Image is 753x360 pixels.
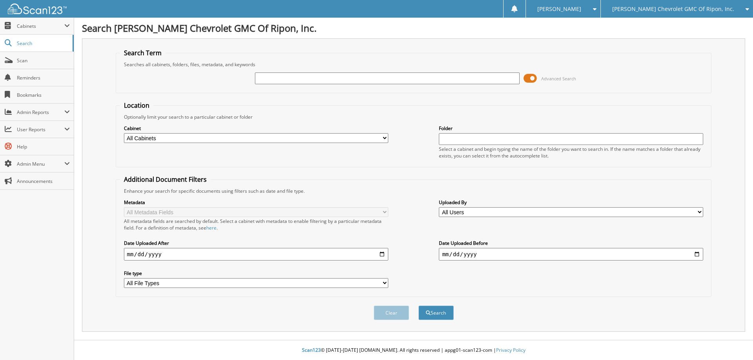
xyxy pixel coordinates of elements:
span: Reminders [17,74,70,81]
span: Admin Menu [17,161,64,167]
input: end [439,248,703,261]
label: Uploaded By [439,199,703,206]
a: Privacy Policy [496,347,526,353]
span: Scan123 [302,347,321,353]
label: Cabinet [124,125,388,132]
span: Bookmarks [17,92,70,98]
iframe: Chat Widget [714,322,753,360]
div: All metadata fields are searched by default. Select a cabinet with metadata to enable filtering b... [124,218,388,231]
div: Select a cabinet and begin typing the name of the folder you want to search in. If the name match... [439,146,703,159]
legend: Location [120,101,153,110]
span: Search [17,40,69,47]
h1: Search [PERSON_NAME] Chevrolet GMC Of Ripon, Inc. [82,22,745,34]
span: Scan [17,57,70,64]
span: Announcements [17,178,70,185]
span: Admin Reports [17,109,64,116]
span: Help [17,143,70,150]
label: Metadata [124,199,388,206]
input: start [124,248,388,261]
label: Date Uploaded After [124,240,388,246]
div: Enhance your search for specific documents using filters such as date and file type. [120,188,708,194]
legend: Additional Document Filters [120,175,211,184]
div: © [DATE]-[DATE] [DOMAIN_NAME]. All rights reserved | appg01-scan123-com | [74,341,753,360]
div: Searches all cabinets, folders, files, metadata, and keywords [120,61,708,68]
label: Folder [439,125,703,132]
span: Advanced Search [541,76,576,81]
label: Date Uploaded Before [439,240,703,246]
span: [PERSON_NAME] Chevrolet GMC Of Ripon, Inc. [612,7,734,11]
span: User Reports [17,126,64,133]
span: [PERSON_NAME] [537,7,581,11]
label: File type [124,270,388,277]
div: Optionally limit your search to a particular cabinet or folder [120,114,708,120]
img: scan123-logo-white.svg [8,4,67,14]
button: Search [418,306,454,320]
legend: Search Term [120,49,166,57]
span: Cabinets [17,23,64,29]
a: here [206,224,216,231]
button: Clear [374,306,409,320]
